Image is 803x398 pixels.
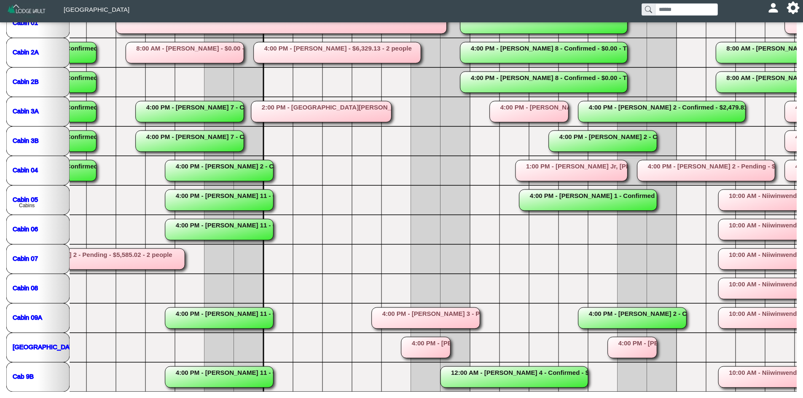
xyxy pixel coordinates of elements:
[13,254,38,262] a: Cabin 07
[790,5,796,11] svg: gear fill
[7,3,47,18] img: Z
[13,284,38,291] a: Cabin 08
[13,195,38,203] a: Cabin 05
[770,5,776,11] svg: person fill
[13,48,39,55] a: Cabin 2A
[13,166,38,173] a: Cabin 04
[13,372,34,379] a: Cab 9B
[13,19,38,26] a: Cabin 01
[13,343,78,350] a: [GEOGRAPHIC_DATA]
[19,203,35,208] text: Cabins
[13,107,39,114] a: Cabin 3A
[13,136,39,144] a: Cabin 3B
[645,6,652,13] svg: search
[13,225,38,232] a: Cabin 06
[13,313,42,321] a: Cabin 09A
[13,77,39,85] a: Cabin 2B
